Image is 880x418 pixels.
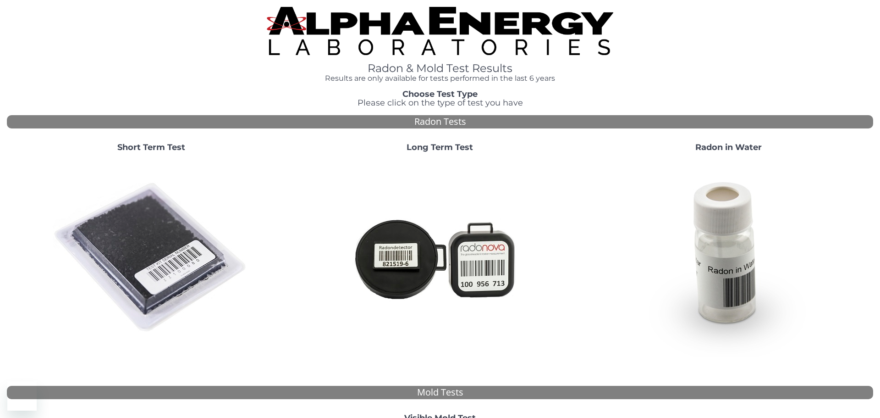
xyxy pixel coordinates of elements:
img: Radtrak2vsRadtrak3.jpg [341,159,539,357]
span: Please click on the type of test you have [357,98,523,108]
strong: Short Term Test [117,142,185,152]
div: Mold Tests [7,386,873,399]
img: RadoninWater.jpg [630,159,827,357]
img: ShortTerm.jpg [53,159,250,357]
h1: Radon & Mold Test Results [267,62,613,74]
strong: Long Term Test [407,142,473,152]
h4: Results are only available for tests performed in the last 6 years [267,74,613,83]
strong: Radon in Water [695,142,762,152]
strong: Choose Test Type [402,89,478,99]
img: TightCrop.jpg [267,7,613,55]
div: Radon Tests [7,115,873,128]
iframe: Button to launch messaging window [7,381,37,411]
